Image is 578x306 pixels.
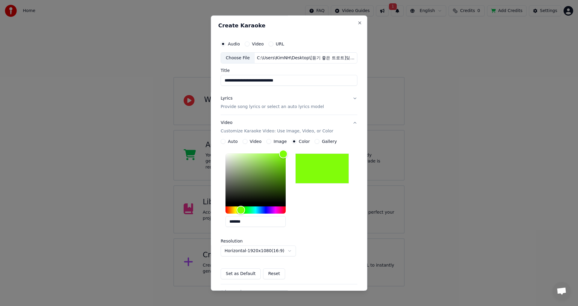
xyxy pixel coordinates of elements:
label: Audio [228,42,240,46]
button: Advanced [221,285,357,300]
div: Choose File [221,53,255,63]
div: Color [225,154,286,203]
button: Reset [263,269,285,280]
label: Video [252,42,264,46]
label: URL [276,42,284,46]
label: Image [274,140,287,144]
button: LyricsProvide song lyrics or select an auto lyrics model [221,91,357,115]
button: Set as Default [221,269,261,280]
h2: Create Karaoke [218,23,360,28]
label: Resolution [221,239,281,243]
label: Color [299,140,310,144]
div: Lyrics [221,96,232,102]
label: Title [221,69,357,73]
label: Gallery [322,140,337,144]
p: Provide song lyrics or select an auto lyrics model [221,104,324,110]
label: Video [250,140,262,144]
p: Customize Karaoke Video: Use Image, Video, or Color [221,128,333,134]
label: Auto [228,140,238,144]
div: C:\Users\KimNH\Desktop\[듣기 좋은 트로트]잊을 수가 있을까-이서경(원곡 나훈아).mp3 [255,55,357,61]
button: VideoCustomize Karaoke Video: Use Image, Video, or Color [221,115,357,139]
div: Hue [225,207,286,214]
div: Video [221,120,333,134]
div: VideoCustomize Karaoke Video: Use Image, Video, or Color [221,139,357,284]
